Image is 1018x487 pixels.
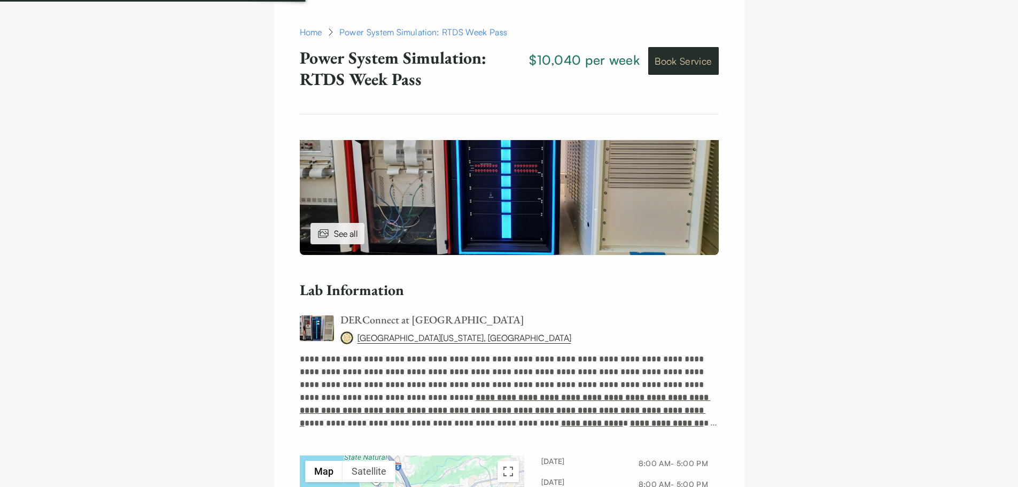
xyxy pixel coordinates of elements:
[340,331,353,344] img: University of California, San Diego
[300,281,719,299] h6: Lab Information
[340,313,524,327] a: DERConnect at [GEOGRAPHIC_DATA]
[300,26,322,38] a: Home
[343,461,395,482] button: Show satellite imagery
[529,51,640,75] span: $10,040 per week
[300,315,334,341] img: DERConnect at UCSD
[648,47,718,75] button: Book Service
[310,223,364,244] div: See all
[624,459,709,472] span: 8:00 AM - 5:00 PM
[339,26,507,38] div: Power System Simulation: RTDS Week Pass
[498,461,519,482] button: Toggle fullscreen view
[305,461,343,482] button: Show street map
[358,331,571,344] a: [GEOGRAPHIC_DATA][US_STATE], [GEOGRAPHIC_DATA]
[541,455,565,471] span: [DATE]
[317,227,330,240] img: images
[300,47,507,90] p: Power System Simulation: RTDS Week Pass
